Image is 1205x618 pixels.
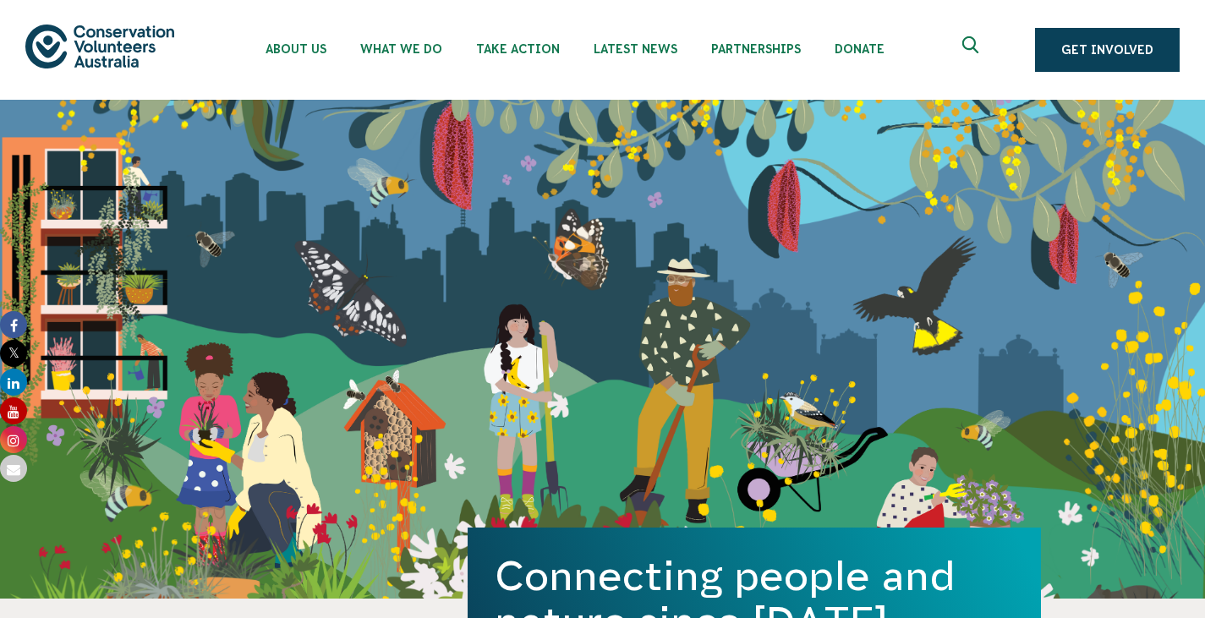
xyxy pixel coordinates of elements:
a: Get Involved [1035,28,1180,72]
span: What We Do [360,42,442,56]
span: Take Action [476,42,560,56]
span: About Us [266,42,326,56]
span: Latest News [594,42,677,56]
span: Donate [835,42,885,56]
button: Expand search box Close search box [952,30,993,70]
span: Expand search box [962,36,983,63]
span: Partnerships [711,42,801,56]
img: logo.svg [25,25,174,68]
